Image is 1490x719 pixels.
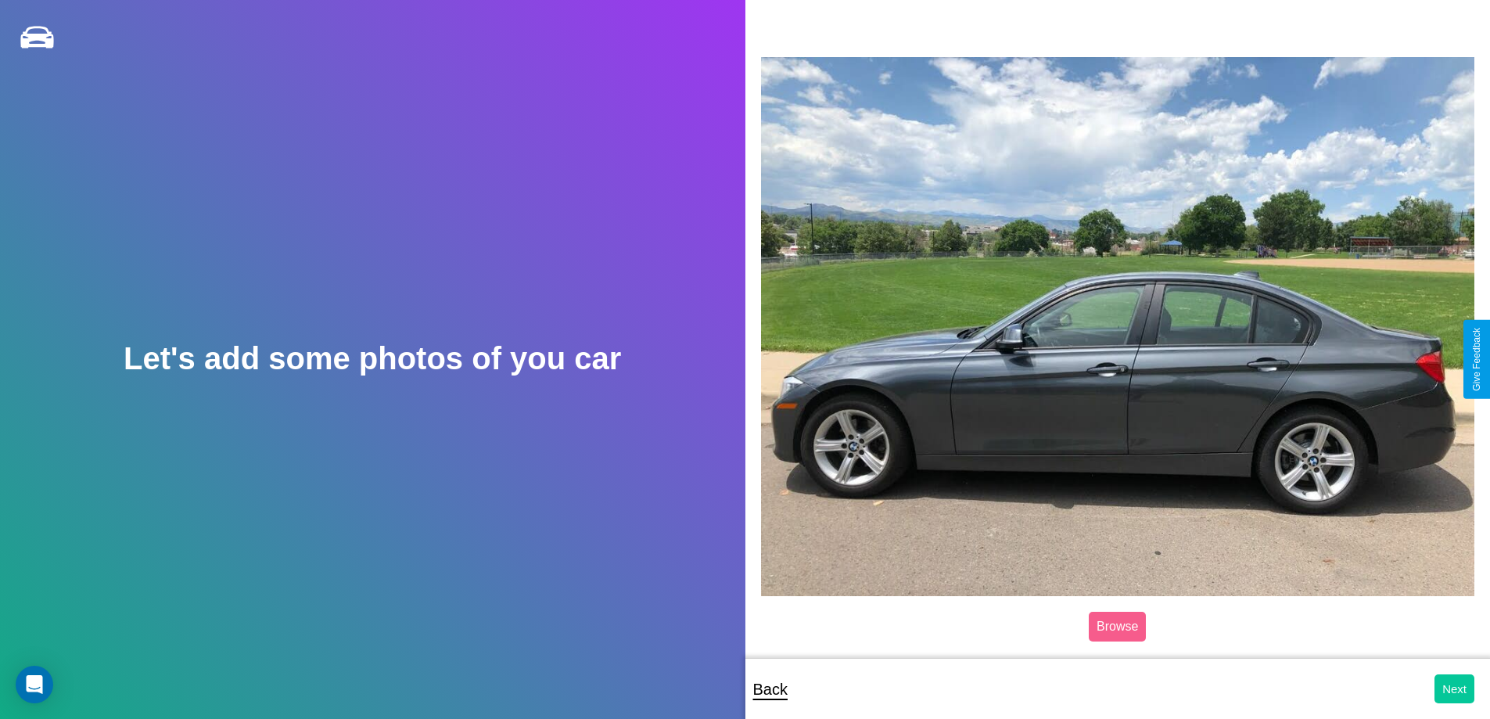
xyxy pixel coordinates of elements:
[1434,674,1474,703] button: Next
[16,666,53,703] div: Open Intercom Messenger
[761,57,1475,595] img: posted
[1089,612,1146,642] label: Browse
[1471,328,1482,391] div: Give Feedback
[124,341,621,376] h2: Let's add some photos of you car
[753,675,788,703] p: Back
